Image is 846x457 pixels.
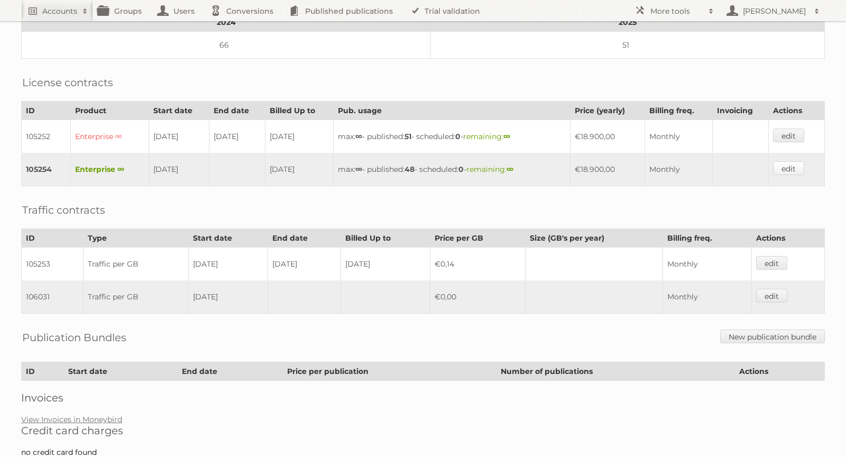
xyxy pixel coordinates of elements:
[645,102,712,120] th: Billing freq.
[663,280,751,314] td: Monthly
[188,248,268,281] td: [DATE]
[645,153,712,186] td: Monthly
[341,248,430,281] td: [DATE]
[333,153,570,186] td: max: - published: - scheduled: -
[268,229,341,248] th: End date
[430,280,525,314] td: €0,00
[769,102,825,120] th: Actions
[404,132,411,141] strong: 51
[21,415,122,424] a: View Invoices in Moneybird
[756,256,787,270] a: edit
[209,102,265,120] th: End date
[463,132,510,141] span: remaining:
[431,32,825,59] td: 51
[22,229,84,248] th: ID
[265,102,333,120] th: Billed Up to
[22,248,84,281] td: 105253
[507,164,513,174] strong: ∞
[22,202,105,218] h2: Traffic contracts
[740,6,809,16] h2: [PERSON_NAME]
[333,120,570,153] td: max: - published: - scheduled: -
[466,164,513,174] span: remaining:
[22,102,71,120] th: ID
[333,102,570,120] th: Pub. usage
[178,362,282,381] th: End date
[571,153,645,186] td: €18.900,00
[355,164,362,174] strong: ∞
[282,362,496,381] th: Price per publication
[645,120,712,153] td: Monthly
[22,120,71,153] td: 105252
[341,229,430,248] th: Billed Up to
[64,362,178,381] th: Start date
[712,102,769,120] th: Invoicing
[773,161,804,175] a: edit
[404,164,415,174] strong: 48
[149,120,209,153] td: [DATE]
[720,330,825,343] a: New publication bundle
[209,120,265,153] td: [DATE]
[22,362,64,381] th: ID
[355,132,362,141] strong: ∞
[751,229,824,248] th: Actions
[22,280,84,314] td: 106031
[571,102,645,120] th: Price (yearly)
[431,13,825,32] th: 2025
[268,248,341,281] td: [DATE]
[430,248,525,281] td: €0,14
[21,391,825,404] h2: Invoices
[525,229,663,248] th: Size (GB's per year)
[21,424,825,437] h2: Credit card charges
[70,153,149,186] td: Enterprise ∞
[430,229,525,248] th: Price per GB
[756,289,787,303] a: edit
[455,132,461,141] strong: 0
[650,6,703,16] h2: More tools
[571,120,645,153] td: €18.900,00
[149,102,209,120] th: Start date
[188,229,268,248] th: Start date
[663,229,751,248] th: Billing freq.
[70,120,149,153] td: Enterprise ∞
[83,280,188,314] td: Traffic per GB
[42,6,77,16] h2: Accounts
[265,153,333,186] td: [DATE]
[22,32,431,59] td: 66
[734,362,824,381] th: Actions
[149,153,209,186] td: [DATE]
[22,13,431,32] th: 2024
[496,362,734,381] th: Number of publications
[663,248,751,281] td: Monthly
[70,102,149,120] th: Product
[83,229,188,248] th: Type
[503,132,510,141] strong: ∞
[773,129,804,142] a: edit
[458,164,464,174] strong: 0
[188,280,268,314] td: [DATE]
[22,330,126,345] h2: Publication Bundles
[22,75,113,90] h2: License contracts
[22,153,71,186] td: 105254
[265,120,333,153] td: [DATE]
[83,248,188,281] td: Traffic per GB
